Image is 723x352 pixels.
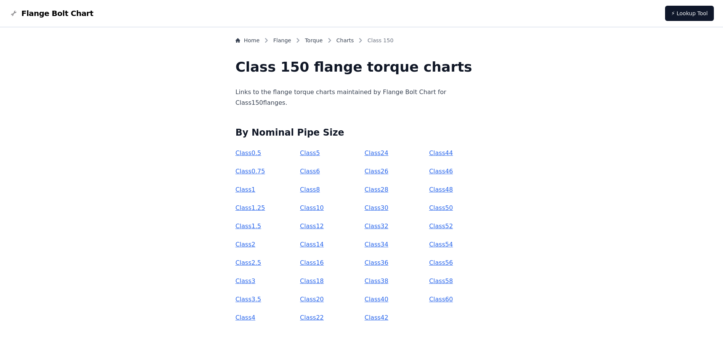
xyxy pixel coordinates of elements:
[337,37,354,44] a: Charts
[236,314,255,321] a: Class4
[665,6,714,21] a: ⚡ Lookup Tool
[429,186,453,193] a: Class48
[236,37,260,44] a: Home
[429,168,453,175] a: Class46
[9,9,18,18] img: Flange Bolt Chart Logo
[273,37,291,44] a: Flange
[300,168,320,175] a: Class6
[364,204,388,211] a: Class30
[364,259,388,266] a: Class36
[236,126,488,139] h2: By Nominal Pipe Size
[429,241,453,248] a: Class54
[429,204,453,211] a: Class50
[300,296,324,303] a: Class20
[21,8,93,19] span: Flange Bolt Chart
[236,222,261,230] a: Class1.5
[429,259,453,266] a: Class56
[429,277,453,285] a: Class58
[300,314,324,321] a: Class22
[364,314,388,321] a: Class42
[236,204,265,211] a: Class1.25
[364,186,388,193] a: Class28
[364,241,388,248] a: Class34
[300,186,320,193] a: Class8
[236,259,261,266] a: Class2.5
[364,277,388,285] a: Class38
[300,241,324,248] a: Class14
[305,37,323,44] a: Torque
[429,149,453,157] a: Class44
[364,149,388,157] a: Class24
[300,259,324,266] a: Class16
[364,222,388,230] a: Class32
[236,37,488,47] nav: Breadcrumb
[300,204,324,211] a: Class10
[300,277,324,285] a: Class18
[364,168,388,175] a: Class26
[429,296,453,303] a: Class60
[236,59,488,75] h1: Class 150 flange torque charts
[236,186,255,193] a: Class1
[300,222,324,230] a: Class12
[300,149,320,157] a: Class5
[367,37,393,44] span: Class 150
[236,241,255,248] a: Class2
[236,149,261,157] a: Class0.5
[236,87,488,108] p: Links to the flange torque charts maintained by Flange Bolt Chart for Class 150 flanges.
[9,8,93,19] a: Flange Bolt Chart LogoFlange Bolt Chart
[236,168,265,175] a: Class0.75
[236,296,261,303] a: Class3.5
[236,277,255,285] a: Class3
[364,296,388,303] a: Class40
[429,222,453,230] a: Class52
